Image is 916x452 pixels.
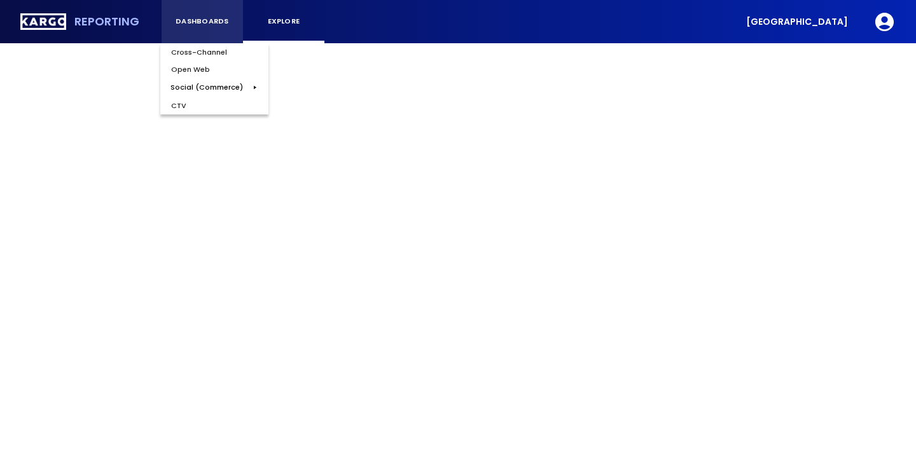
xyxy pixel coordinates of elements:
[160,97,197,114] div: CTV
[74,13,139,29] span: Reporting
[172,17,233,25] div: dashboards
[746,17,848,26] span: [GEOGRAPHIC_DATA]
[160,43,237,61] div: Cross-Channel
[253,17,314,25] div: explore
[20,13,66,30] img: Kargo logo
[170,85,252,90] div: Social (Commerce)
[170,82,258,93] button: Social (Commerce)
[160,61,220,79] div: Open Web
